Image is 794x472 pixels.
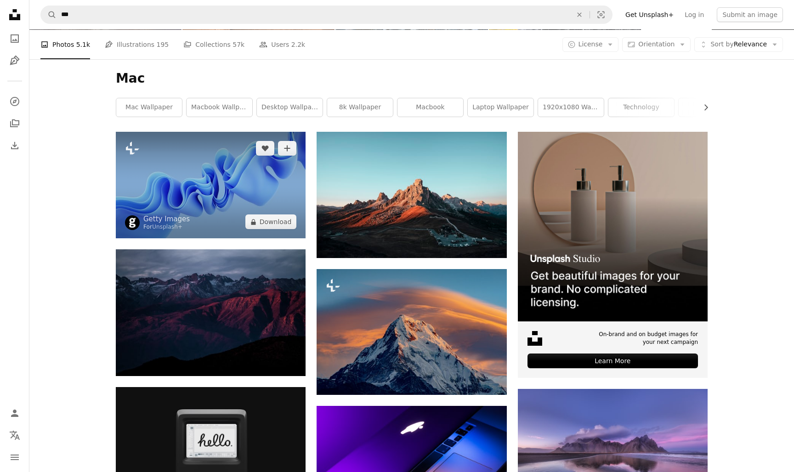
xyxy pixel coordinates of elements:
[278,141,296,156] button: Add to Collection
[397,98,463,117] a: macbook
[245,214,297,229] button: Download
[6,92,24,111] a: Explore
[717,7,783,22] button: Submit an image
[518,132,708,378] a: On-brand and on budget images for your next campaignLearn More
[590,6,612,23] button: Visual search
[518,132,708,321] img: file-1715714113747-b8b0561c490eimage
[256,141,274,156] button: Like
[6,51,24,70] a: Illustrations
[157,39,169,50] span: 195
[317,269,506,395] img: a very tall mountain covered in snow under a cloudy sky
[620,7,679,22] a: Get Unsplash+
[468,98,533,117] a: laptop wallpaper
[562,37,619,52] button: License
[116,98,182,117] a: mac wallpaper
[291,39,305,50] span: 2.2k
[608,98,674,117] a: technology
[183,30,244,59] a: Collections 57k
[6,29,24,48] a: Photos
[538,98,604,117] a: 1920x1080 wallpaper
[187,98,252,117] a: macbook wallpaper
[679,7,709,22] a: Log in
[116,249,306,376] img: aerial photo of brown moutains
[518,448,708,456] a: photo of mountain
[6,404,24,422] a: Log in / Sign up
[6,136,24,155] a: Download History
[527,354,698,368] div: Learn More
[317,191,506,199] a: brown rock formation under blue sky
[6,426,24,444] button: Language
[638,40,675,48] span: Orientation
[41,6,57,23] button: Search Unsplash
[594,331,698,346] span: On-brand and on budget images for your next campaign
[622,37,691,52] button: Orientation
[679,98,744,117] a: apple
[6,6,24,26] a: Home — Unsplash
[710,40,767,49] span: Relevance
[327,98,393,117] a: 8k wallpaper
[6,448,24,466] button: Menu
[152,224,182,230] a: Unsplash+
[116,70,708,87] h1: Mac
[698,98,708,117] button: scroll list to the right
[116,132,306,238] img: 3d render, abstract modern blue background, folded ribbons macro, fashion wallpaper with wavy lay...
[40,6,613,24] form: Find visuals sitewide
[317,327,506,336] a: a very tall mountain covered in snow under a cloudy sky
[710,40,733,48] span: Sort by
[259,30,305,59] a: Users 2.2k
[257,98,323,117] a: desktop wallpaper
[317,132,506,258] img: brown rock formation under blue sky
[233,39,244,50] span: 57k
[143,214,190,224] a: Getty Images
[527,331,542,346] img: file-1631678316303-ed18b8b5cb9cimage
[6,114,24,133] a: Collections
[105,30,169,59] a: Illustrations 195
[116,309,306,317] a: aerial photo of brown moutains
[694,37,783,52] button: Sort byRelevance
[578,40,603,48] span: License
[569,6,590,23] button: Clear
[125,215,140,230] img: Go to Getty Images's profile
[116,180,306,189] a: 3d render, abstract modern blue background, folded ribbons macro, fashion wallpaper with wavy lay...
[116,454,306,462] a: black and white digital device
[143,224,190,231] div: For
